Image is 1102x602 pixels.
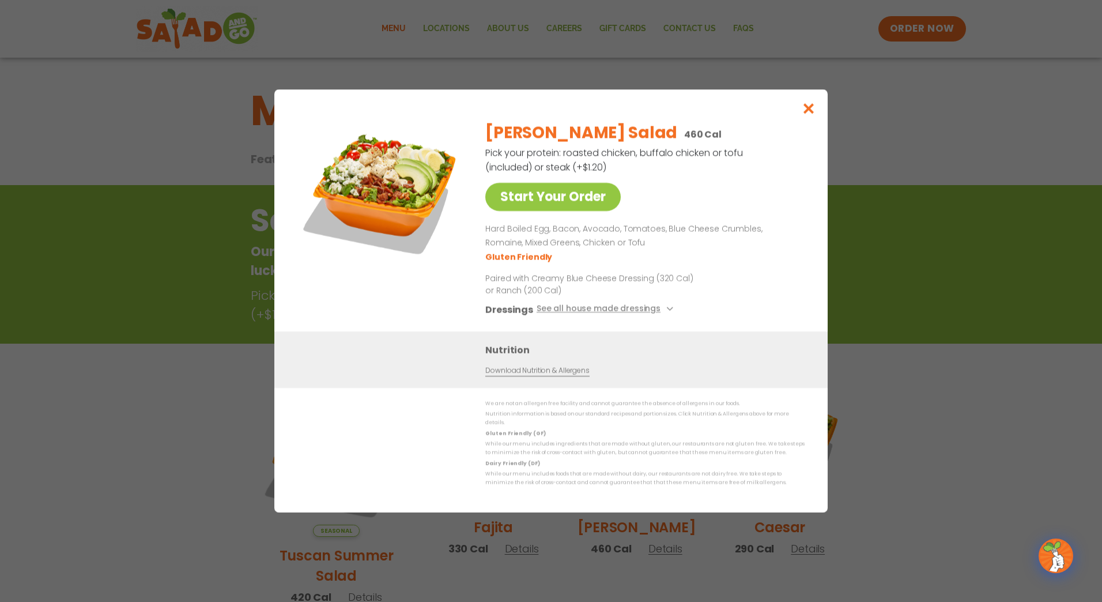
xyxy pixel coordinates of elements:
h2: [PERSON_NAME] Salad [485,121,677,145]
img: Featured product photo for Cobb Salad [300,112,462,274]
h3: Nutrition [485,343,810,358]
button: Close modal [790,89,828,128]
button: See all house made dressings [537,303,677,317]
p: Nutrition information is based on our standard recipes and portion sizes. Click Nutrition & Aller... [485,410,805,428]
p: We are not an allergen free facility and cannot guarantee the absence of allergens in our foods. [485,400,805,408]
p: Hard Boiled Egg, Bacon, Avocado, Tomatoes, Blue Cheese Crumbles, Romaine, Mixed Greens, Chicken o... [485,223,800,250]
strong: Gluten Friendly (GF) [485,430,545,437]
h3: Dressings [485,303,533,317]
p: While our menu includes foods that are made without dairy, our restaurants are not dairy free. We... [485,470,805,488]
a: Start Your Order [485,183,621,211]
p: Pick your protein: roasted chicken, buffalo chicken or tofu (included) or steak (+$1.20) [485,146,745,175]
p: While our menu includes ingredients that are made without gluten, our restaurants are not gluten ... [485,440,805,458]
li: Gluten Friendly [485,251,554,264]
img: wpChatIcon [1040,540,1072,572]
p: Paired with Creamy Blue Cheese Dressing (320 Cal) or Ranch (200 Cal) [485,273,699,297]
p: 460 Cal [684,127,722,142]
strong: Dairy Friendly (DF) [485,460,539,467]
a: Download Nutrition & Allergens [485,366,589,377]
